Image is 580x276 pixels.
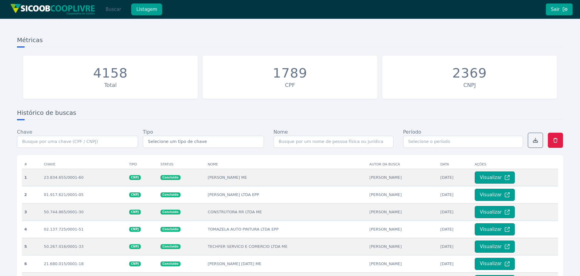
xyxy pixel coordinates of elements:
label: Chave [17,128,32,136]
td: [PERSON_NAME] LTDA EPP [205,186,367,203]
label: Período [403,128,421,136]
td: 50.267.016/0001-33 [42,238,127,255]
td: CONSTRUTORA RR LTDA ME [205,203,367,221]
td: TECHFER SERVICO E COMERCIO LTDA ME [205,238,367,255]
span: Concluido [160,244,180,249]
td: [PERSON_NAME] [367,255,438,272]
h3: Métricas [17,36,563,47]
th: Status [158,160,205,169]
input: Busque por um nome de pessoa física ou jurídica [274,136,393,148]
div: CNPJ [385,81,554,89]
button: Visualizar [475,171,515,184]
button: Buscar [100,3,126,15]
span: Concluido [160,261,180,266]
button: Visualizar [475,258,515,270]
th: # [22,160,42,169]
input: Busque por uma chave (CPF / CNPJ) [17,136,138,148]
div: 4158 [93,65,128,81]
button: Sair [546,3,573,15]
th: 2 [22,186,42,203]
th: 6 [22,255,42,272]
th: Tipo [127,160,158,169]
td: [DATE] [438,203,472,221]
td: 21.680.015/0001-18 [42,255,127,272]
div: Total [26,81,195,89]
td: [PERSON_NAME] [DATE] ME [205,255,367,272]
span: Concluido [160,227,180,232]
th: 1 [22,169,42,186]
td: TOMAZELA AUTO PINTURA LTDA EPP [205,221,367,238]
th: 5 [22,238,42,255]
div: 1789 [273,65,307,81]
th: Data [438,160,472,169]
button: Visualizar [475,206,515,218]
span: Concluido [160,192,180,197]
span: CNPJ [129,227,141,232]
div: CPF [206,81,374,89]
button: Visualizar [475,223,515,235]
th: Ações [472,160,558,169]
td: 50.744.865/0001-30 [42,203,127,221]
td: 23.834.655/0001-60 [42,169,127,186]
label: Nome [274,128,288,136]
div: 2369 [452,65,487,81]
td: [PERSON_NAME] [367,186,438,203]
button: Visualizar [475,189,515,201]
td: [DATE] [438,186,472,203]
td: 02.137.725/0001-51 [42,221,127,238]
span: CNPJ [129,210,141,214]
button: Visualizar [475,241,515,253]
h3: Histórico de buscas [17,108,563,120]
td: [DATE] [438,221,472,238]
span: Concluido [160,175,180,180]
input: Selecione o período [403,136,523,148]
span: CNPJ [129,244,141,249]
th: 4 [22,221,42,238]
td: [PERSON_NAME] [367,169,438,186]
th: 3 [22,203,42,221]
img: img/sicoob_cooplivre.png [10,4,95,15]
td: [DATE] [438,169,472,186]
span: CNPJ [129,261,141,266]
td: [PERSON_NAME] [367,238,438,255]
td: [PERSON_NAME] [367,221,438,238]
td: [PERSON_NAME] ME [205,169,367,186]
td: [DATE] [438,238,472,255]
td: 01.917.621/0001-05 [42,186,127,203]
label: Tipo [143,128,153,136]
td: [PERSON_NAME] [367,203,438,221]
span: Concluido [160,210,180,214]
button: Listagem [131,3,162,15]
th: Autor da busca [367,160,438,169]
span: CNPJ [129,192,141,197]
th: Chave [42,160,127,169]
th: Nome [205,160,367,169]
span: CNPJ [129,175,141,180]
td: [DATE] [438,255,472,272]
